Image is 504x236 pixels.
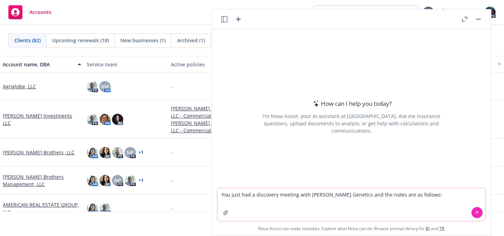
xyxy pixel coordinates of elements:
img: photo [112,114,123,125]
a: Switch app [468,5,482,19]
a: AMERICAN REAL ESTATE GROUP, LLC [3,201,81,216]
img: photo [87,203,98,214]
span: View accounts as producer... [320,9,387,16]
span: New businesses (1) [120,37,166,44]
button: Service team [84,56,168,73]
img: photo [99,147,111,158]
img: photo [99,175,111,186]
a: [PERSON_NAME] Brothers Management, LLC [3,173,81,188]
img: photo [484,7,496,18]
span: - [171,83,173,90]
span: NP [127,149,134,156]
div: I'm Nova Assist, your AI assistant at [GEOGRAPHIC_DATA]. Ask me insurance questions, upload docum... [253,112,450,134]
a: + 1 [139,150,143,155]
span: - [171,177,173,184]
span: - [171,205,173,212]
img: photo [87,114,98,125]
a: Agriglobe, LLC [3,83,36,90]
img: photo [87,175,98,186]
button: View accounts as producer... [314,5,419,19]
span: NP [114,177,121,184]
span: Nova Assist can make mistakes. Explore what Nova can do: Browse prompt library for and [215,221,488,236]
span: Accounts [29,9,51,15]
a: BI [426,226,430,231]
textarea: You just had a discovery meeting with [PERSON_NAME] Genetics and the notes are as follows: [217,188,485,221]
a: [PERSON_NAME] Brothers, LLC [3,149,75,156]
a: TR [439,226,444,231]
a: Accounts [6,2,54,22]
div: Service team [87,61,165,68]
a: [PERSON_NAME] Investments LLC - Commercial Package [171,119,249,134]
a: [PERSON_NAME] Investments LLC - Commercial Umbrella [171,105,249,119]
a: + 1 [139,178,143,183]
img: photo [87,147,98,158]
img: photo [99,203,111,214]
span: Archived (1) [177,37,205,44]
span: Upcoming renewals (18) [52,37,109,44]
span: Clients (82) [14,37,41,44]
img: photo [125,175,136,186]
a: Report a Bug [436,5,450,19]
img: photo [99,114,111,125]
img: photo [112,147,123,158]
button: Active policies [168,56,252,73]
a: [PERSON_NAME] Investments LLC [3,112,81,127]
div: How can I help you today? [311,99,392,108]
img: photo [87,81,98,92]
span: KM [101,83,109,90]
div: Active policies [171,61,249,68]
a: Search [452,5,466,19]
span: - [171,149,173,156]
div: Account name, DBA [3,61,73,68]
